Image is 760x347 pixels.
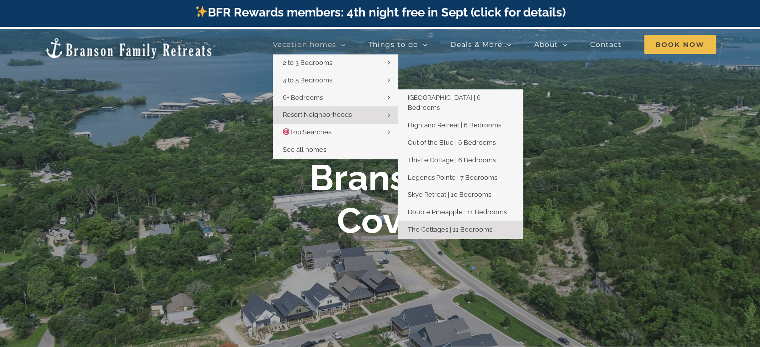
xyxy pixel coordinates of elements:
[398,204,523,221] a: Double Pineapple | 11 Bedrooms
[450,34,512,54] a: Deals & More
[283,111,352,118] span: Resort Neighborhoods
[283,146,326,153] span: See all homes
[534,34,568,54] a: About
[408,139,496,146] span: Out of the Blue | 6 Bedrooms
[273,72,398,89] a: 4 to 5 Bedrooms
[273,34,716,54] nav: Main Menu
[273,106,398,124] a: Resort Neighborhoods
[534,41,558,48] span: About
[644,35,716,54] span: Book Now
[368,34,428,54] a: Things to do
[283,59,332,66] span: 2 to 3 Bedrooms
[273,54,398,72] a: 2 to 3 Bedrooms
[283,76,332,84] span: 4 to 5 Bedrooms
[408,226,492,233] span: The Cottages | 11 Bedrooms
[273,89,398,107] a: 6+ Bedrooms
[398,89,523,117] a: [GEOGRAPHIC_DATA] | 6 Bedrooms
[450,41,502,48] span: Deals & More
[408,121,501,129] span: Highland Retreat | 6 Bedrooms
[273,34,346,54] a: Vacation homes
[194,5,566,19] a: BFR Rewards members: 4th night free in Sept (click for details)
[273,41,336,48] span: Vacation homes
[590,41,622,48] span: Contact
[408,191,491,198] span: Skye Retreat | 10 Bedrooms
[44,37,213,59] img: Branson Family Retreats Logo
[644,34,716,54] a: Book Now
[195,5,207,17] img: ✨
[283,128,289,135] img: 🎯
[408,208,507,216] span: Double Pineapple | 11 Bedrooms
[398,186,523,204] a: Skye Retreat | 10 Bedrooms
[273,141,398,159] a: See all homes
[398,152,523,169] a: Thistle Cottage | 6 Bedrooms
[283,94,323,101] span: 6+ Bedrooms
[398,134,523,152] a: Out of the Blue | 6 Bedrooms
[398,117,523,134] a: Highland Retreat | 6 Bedrooms
[590,34,622,54] a: Contact
[273,124,398,141] a: 🎯Top Searches
[398,169,523,187] a: Legends Pointe | 7 Bedrooms
[408,94,481,112] span: [GEOGRAPHIC_DATA] | 6 Bedrooms
[408,156,496,164] span: Thistle Cottage | 6 Bedrooms
[398,221,523,239] a: The Cottages | 11 Bedrooms
[283,128,332,136] span: Top Searches
[309,156,451,242] b: Branson Cove
[408,174,497,181] span: Legends Pointe | 7 Bedrooms
[368,41,418,48] span: Things to do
